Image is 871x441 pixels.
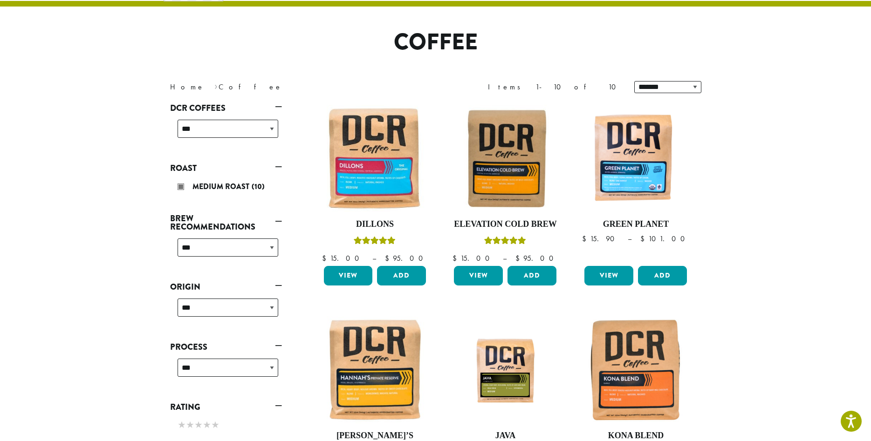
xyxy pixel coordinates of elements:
a: Green Planet [582,105,689,262]
span: $ [515,253,523,263]
div: DCR Coffees [170,116,282,149]
bdi: 95.00 [515,253,558,263]
h4: Java [452,431,559,441]
bdi: 15.90 [582,234,619,244]
span: $ [640,234,648,244]
span: ★ [178,418,186,432]
a: View [324,266,373,285]
bdi: 101.00 [640,234,689,244]
span: $ [385,253,393,263]
h1: Coffee [163,29,708,56]
bdi: 15.00 [453,253,494,263]
span: ★ [186,418,194,432]
div: Roast [170,176,282,199]
h4: Dillons [322,219,429,230]
span: – [503,253,507,263]
a: Process [170,339,282,355]
h4: Green Planet [582,219,689,230]
div: Rated 5.00 out of 5 [354,235,396,249]
span: – [628,234,631,244]
div: Brew Recommendations [170,235,282,268]
img: 12oz_DCR_Java_StockImage_1200pxX1200px.jpg [452,316,559,423]
img: Hannahs-Private-Reserve-12oz-300x300.jpg [321,316,428,423]
span: $ [582,234,590,244]
bdi: 95.00 [385,253,427,263]
span: Medium Roast [192,181,252,192]
div: Origin [170,295,282,328]
a: Brew Recommendations [170,210,282,235]
img: Dillons-12oz-300x300.jpg [321,105,428,212]
span: (10) [252,181,265,192]
span: ★ [211,418,219,432]
button: Add [377,266,426,285]
nav: Breadcrumb [170,81,422,93]
a: Roast [170,160,282,176]
span: $ [453,253,460,263]
button: Add [508,266,556,285]
img: Elevation-Cold-Brew-300x300.jpg [452,105,559,212]
div: Items 1-10 of 10 [488,81,620,93]
h4: Kona Blend [582,431,689,441]
div: Rated 5.00 out of 5 [484,235,526,249]
a: DCR Coffees [170,100,282,116]
button: Add [638,266,687,285]
h4: Elevation Cold Brew [452,219,559,230]
a: Origin [170,279,282,295]
span: – [372,253,376,263]
a: Home [170,82,205,92]
div: Process [170,355,282,388]
div: Rating [170,415,282,436]
a: View [454,266,503,285]
a: DillonsRated 5.00 out of 5 [322,105,429,262]
a: Elevation Cold BrewRated 5.00 out of 5 [452,105,559,262]
span: ★ [203,418,211,432]
span: $ [322,253,330,263]
bdi: 15.00 [322,253,363,263]
span: ★ [194,418,203,432]
img: DCR-Green-Planet-Coffee-Bag-300x300.png [582,105,689,212]
span: › [214,78,218,93]
a: Rating [170,399,282,415]
a: View [584,266,633,285]
img: Kona-300x300.jpg [582,316,689,423]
